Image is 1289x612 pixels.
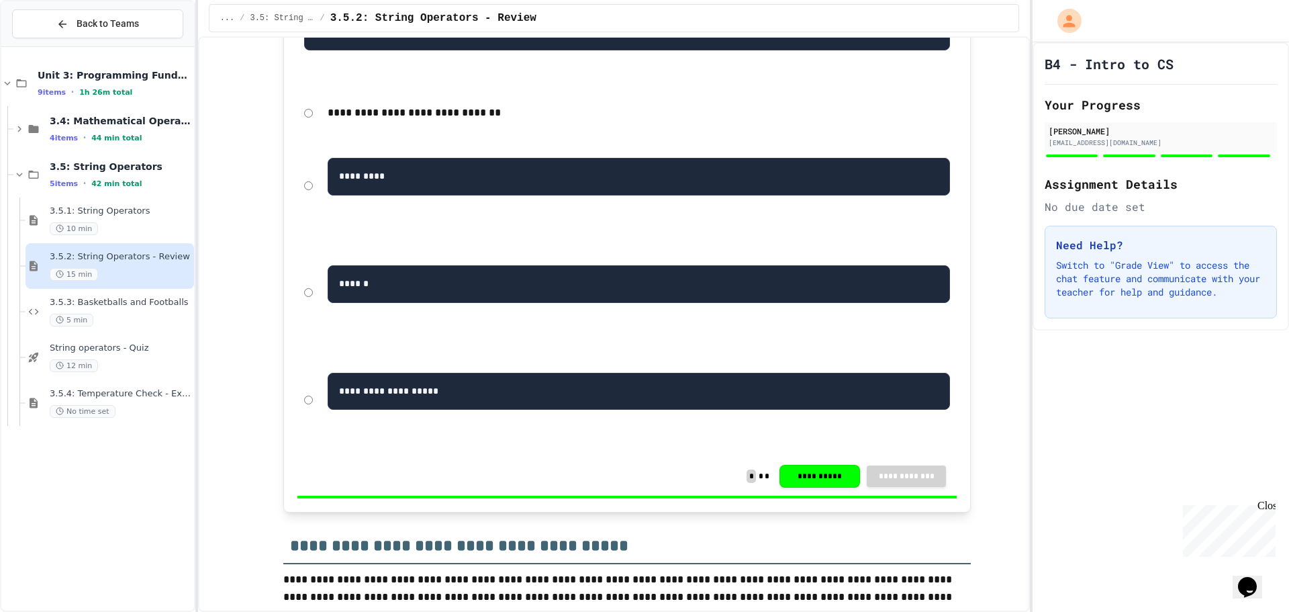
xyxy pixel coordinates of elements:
span: 15 min [50,268,98,281]
span: 3.4: Mathematical Operators [50,115,191,127]
span: / [240,13,244,24]
iframe: chat widget [1178,500,1276,557]
span: Back to Teams [77,17,139,31]
span: Unit 3: Programming Fundamentals [38,69,191,81]
span: 3.5.2: String Operators - Review [50,251,191,263]
span: • [83,132,86,143]
iframe: chat widget [1233,558,1276,599]
p: Switch to "Grade View" to access the chat feature and communicate with your teacher for help and ... [1056,259,1266,299]
span: 3.5.3: Basketballs and Footballs [50,297,191,308]
div: No due date set [1045,199,1277,215]
span: 5 items [50,179,78,188]
div: My Account [1043,5,1085,36]
span: 3.5.1: String Operators [50,206,191,217]
span: • [71,87,74,97]
h2: Your Progress [1045,95,1277,114]
span: 4 items [50,134,78,142]
h1: B4 - Intro to CS [1045,54,1174,73]
span: 3.5.4: Temperature Check - Exit Ticket [50,388,191,400]
h3: Need Help? [1056,237,1266,253]
div: Chat with us now!Close [5,5,93,85]
span: 3.5: String Operators [250,13,314,24]
span: 3.5.2: String Operators - Review [330,10,536,26]
span: • [83,178,86,189]
span: String operators - Quiz [50,343,191,354]
h2: Assignment Details [1045,175,1277,193]
span: 5 min [50,314,93,326]
div: [EMAIL_ADDRESS][DOMAIN_NAME] [1049,138,1273,148]
span: 12 min [50,359,98,372]
span: 9 items [38,88,66,97]
span: / [320,13,324,24]
div: [PERSON_NAME] [1049,125,1273,137]
span: ... [220,13,235,24]
span: 1h 26m total [79,88,132,97]
span: 10 min [50,222,98,235]
span: 3.5: String Operators [50,161,191,173]
span: 42 min total [91,179,142,188]
span: No time set [50,405,115,418]
span: 44 min total [91,134,142,142]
